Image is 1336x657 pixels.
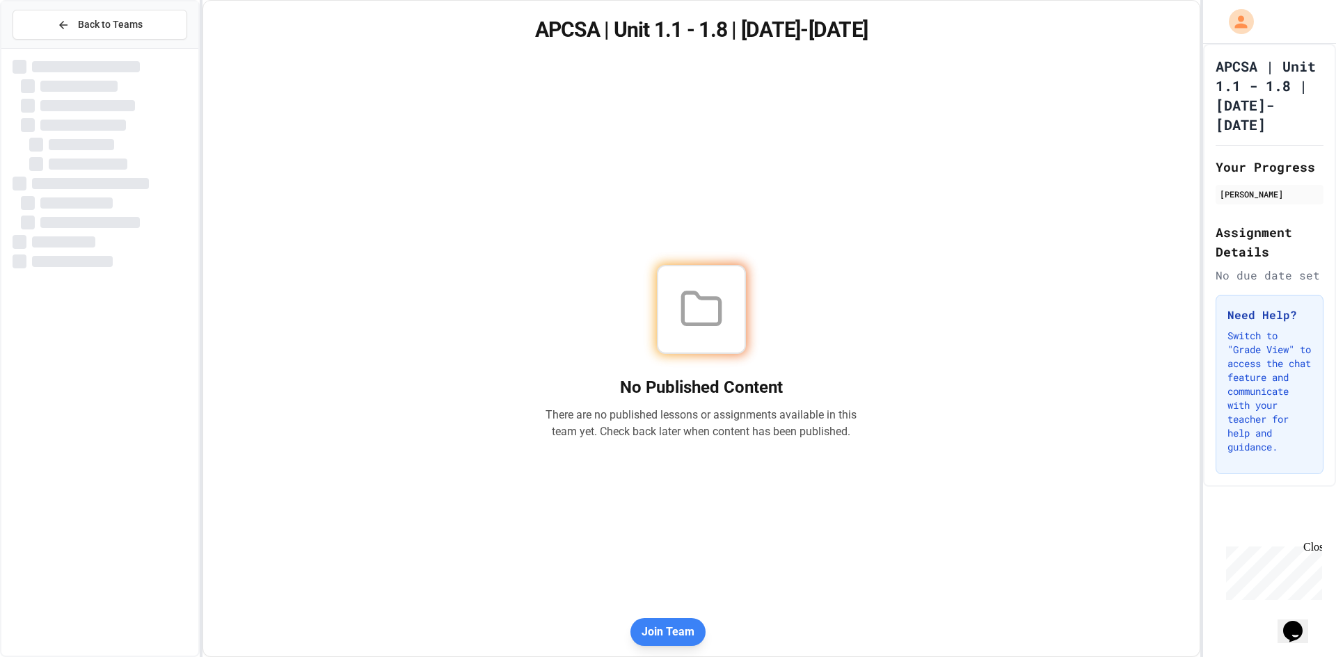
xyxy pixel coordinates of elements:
[1214,6,1257,38] div: My Account
[546,407,857,440] p: There are no published lessons or assignments available in this team yet. Check back later when c...
[78,17,143,32] span: Back to Teams
[1216,56,1323,134] h1: APCSA | Unit 1.1 - 1.8 | [DATE]-[DATE]
[1227,307,1312,323] h3: Need Help?
[1216,157,1323,177] h2: Your Progress
[6,6,96,88] div: Chat with us now!Close
[546,376,857,398] h2: No Published Content
[220,17,1183,42] h1: APCSA | Unit 1.1 - 1.8 | [DATE]-[DATE]
[13,10,187,40] button: Back to Teams
[1220,188,1319,200] div: [PERSON_NAME]
[1216,267,1323,284] div: No due date set
[1220,541,1322,600] iframe: chat widget
[630,618,706,646] button: Join Team
[1227,329,1312,454] p: Switch to "Grade View" to access the chat feature and communicate with your teacher for help and ...
[1278,601,1322,643] iframe: chat widget
[1216,222,1323,261] h2: Assignment Details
